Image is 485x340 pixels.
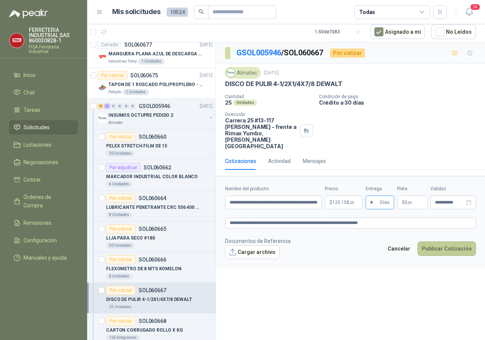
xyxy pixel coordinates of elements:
[98,103,103,109] div: 8
[397,185,427,193] label: Flete
[23,71,36,79] span: Inicio
[23,254,67,262] span: Manuales y ayuda
[225,80,343,88] p: DISCO DE PULIR 4-1/2X1/4X7/8 DEWALT
[225,245,280,259] button: Cargar archivo
[106,224,136,233] div: Por cotizar
[225,67,261,78] div: Almatec
[124,42,152,47] p: SOL060677
[108,112,173,119] p: INSUMOS OCTUPRE PEDIDO 2
[200,103,213,110] p: [DATE]
[225,94,313,99] p: Cantidad
[9,155,78,169] a: Negociaciones
[268,157,291,165] div: Actividad
[407,201,412,205] span: ,00
[130,73,158,78] p: SOL060675
[139,257,166,262] p: SOL060666
[315,26,364,38] div: 1 - 50 de 7083
[139,226,166,232] p: SOL060665
[106,327,183,334] p: CARTON CORRUGADO ROLLO X KG
[108,120,123,126] p: Almatec
[106,132,136,141] div: Por cotizar
[397,196,427,209] p: $ 0,00
[106,212,132,218] div: 8 Unidades
[9,138,78,152] a: Licitaciones
[225,117,297,149] p: Carrera 25 #13-117 [PERSON_NAME] - frente a Rimax Yumbo , [PERSON_NAME][GEOGRAPHIC_DATA]
[138,58,164,64] div: 1 Unidades
[98,83,107,92] img: Company Logo
[380,196,390,209] span: Días
[366,185,394,193] label: Entrega
[87,129,216,160] a: Por cotizarSOL060660PELEX STRETCH FILM DE 1530 Unidades
[9,33,24,48] img: Company Logo
[106,255,136,264] div: Por cotizar
[9,233,78,248] a: Configuración
[200,72,213,79] p: [DATE]
[87,283,216,313] a: Por cotizarSOL060667DISCO DE PULIR 4-1/2X1/4X7/8 DEWALT25 Unidades
[98,114,107,123] img: Company Logo
[106,316,136,326] div: Por cotizar
[106,204,200,211] p: LUBRICANTE PENETRANTE CRC 556 400 CC
[108,58,137,64] p: Industrias Tomy
[106,150,135,157] div: 30 Unidades
[106,296,192,303] p: DISCO DE PULIR 4-1/2X1/4X7/8 DEWALT
[9,9,48,18] img: Logo peakr
[23,141,52,149] span: Licitaciones
[233,100,257,106] div: Unidades
[225,237,291,245] p: Documentos de Referencia
[319,99,482,106] p: Crédito a 30 días
[405,200,412,205] span: 0
[108,81,203,88] p: TAPON DE 1 ROSCADO POLIPROPILENO - HEMBRA NPT
[200,41,213,49] p: [DATE]
[106,265,181,273] p: FLEXOMETRO DE 8 MTS KOMELON
[9,216,78,230] a: Remisiones
[359,8,375,16] div: Todas
[139,288,166,293] p: SOL060667
[108,50,203,58] p: MANGUERA PLANA AZUL DE DESCARGA 60 PSI X 20 METROS CON UNION DE 6” MAS ABRAZADERAS METALICAS DE 6”
[23,219,52,227] span: Remisiones
[104,103,110,109] div: 2
[23,193,71,210] span: Órdenes de Compra
[199,9,204,14] span: search
[325,196,363,209] p: $125.158,25
[9,103,78,117] a: Tareas
[87,160,216,191] a: Por adjudicarSOL060662MARCADOR INDUSTRIAL COLOR BLANCO4 Unidades
[9,120,78,135] a: Solicitudes
[236,48,281,57] a: GSOL005946
[87,37,216,68] a: CerradoSOL060677[DATE] Company LogoMANGUERA PLANA AZUL DE DESCARGA 60 PSI X 20 METROS CON UNION D...
[106,194,136,203] div: Por cotizar
[23,236,57,244] span: Configuración
[303,157,326,165] div: Mensajes
[264,69,279,77] p: [DATE]
[23,88,35,97] span: Chat
[330,49,365,58] div: Por cotizar
[167,8,188,17] span: 10524
[383,241,415,256] button: Cancelar
[106,243,135,249] div: 50 Unidades
[130,103,136,109] div: 0
[123,89,149,95] div: 2 Unidades
[236,47,324,59] p: / SOL060667
[108,89,121,95] p: Patojito
[29,27,78,43] p: FERRETERIA INDUSTRIAL SAS 860030828-1
[144,165,171,170] p: SOL060662
[87,68,216,99] a: Por cotizarSOL060675[DATE] Company LogoTAPON DE 1 ROSCADO POLIPROPILENO - HEMBRA NPTPatojito2 Uni...
[9,190,78,213] a: Órdenes de Compra
[106,273,132,279] div: 8 Unidades
[462,5,476,19] button: 14
[225,112,297,117] p: Dirección
[23,158,58,166] span: Negociaciones
[402,200,405,205] span: $
[139,134,166,139] p: SOL060660
[227,69,235,77] img: Company Logo
[9,85,78,100] a: Chat
[87,221,216,252] a: Por cotizarSOL060665LIJA PARA SECO #18050 Unidades
[98,40,121,49] div: Cerrado
[332,200,354,205] span: 125.158
[225,157,256,165] div: Cotizaciones
[325,185,363,193] label: Precio
[29,45,78,54] p: FISA Ferreteria Industrial
[418,241,476,256] button: Publicar Cotización
[106,181,132,187] div: 4 Unidades
[106,304,135,310] div: 25 Unidades
[9,172,78,187] a: Cotizar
